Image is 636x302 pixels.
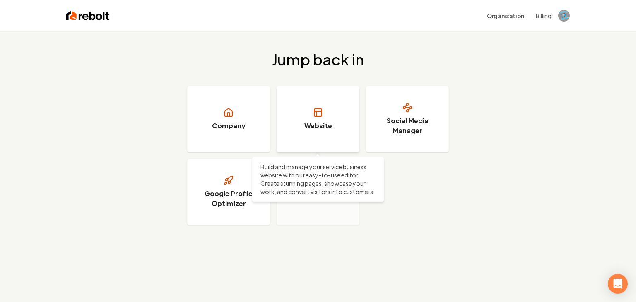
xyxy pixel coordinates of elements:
a: Company [187,86,270,152]
h3: Company [212,121,246,131]
button: Open user button [558,10,570,22]
h3: Website [304,121,332,131]
button: Organization [482,8,529,23]
img: Rebolt Logo [66,10,110,22]
a: Website [277,86,359,152]
p: Build and manage your service business website with our easy-to-use editor. Create stunning pages... [260,163,376,196]
h2: Jump back in [272,51,364,68]
h3: Google Profile Optimizer [198,189,260,209]
button: Billing [536,12,552,20]
a: Social Media Manager [366,86,449,152]
a: Google Profile Optimizer [187,159,270,225]
img: Logan Munting [558,10,570,22]
div: Open Intercom Messenger [608,274,628,294]
h3: Social Media Manager [376,116,438,136]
